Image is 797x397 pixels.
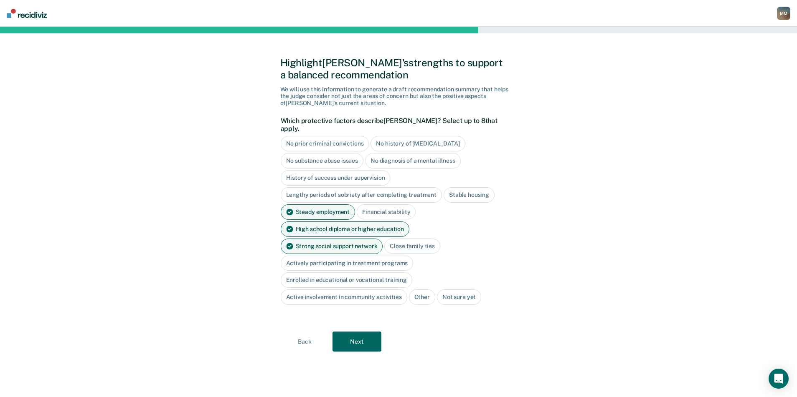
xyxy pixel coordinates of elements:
div: Other [409,289,435,305]
div: No diagnosis of a mental illness [365,153,461,168]
button: Next [333,332,381,352]
div: Highlight [PERSON_NAME]'s strengths to support a balanced recommendation [280,57,517,81]
div: Strong social support network [281,239,383,254]
div: Financial stability [357,204,416,220]
div: Open Intercom Messenger [769,369,789,389]
div: No substance abuse issues [281,153,364,168]
div: M M [777,7,790,20]
div: History of success under supervision [281,170,391,186]
div: Enrolled in educational or vocational training [281,272,413,288]
div: High school diploma or higher education [281,221,410,237]
div: Not sure yet [437,289,481,305]
img: Recidiviz [7,9,47,18]
div: No prior criminal convictions [281,136,369,151]
div: Lengthy periods of sobriety after completing treatment [281,187,442,203]
div: Actively participating in treatment programs [281,256,414,271]
label: Which protective factors describe [PERSON_NAME] ? Select up to 8 that apply. [281,117,513,133]
div: Close family ties [384,239,440,254]
button: Back [280,332,329,352]
div: Steady employment [281,204,355,220]
div: Active involvement in community activities [281,289,407,305]
div: Stable housing [444,187,495,203]
div: We will use this information to generate a draft recommendation summary that helps the judge cons... [280,86,517,107]
div: No history of [MEDICAL_DATA] [371,136,465,151]
button: MM [777,7,790,20]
